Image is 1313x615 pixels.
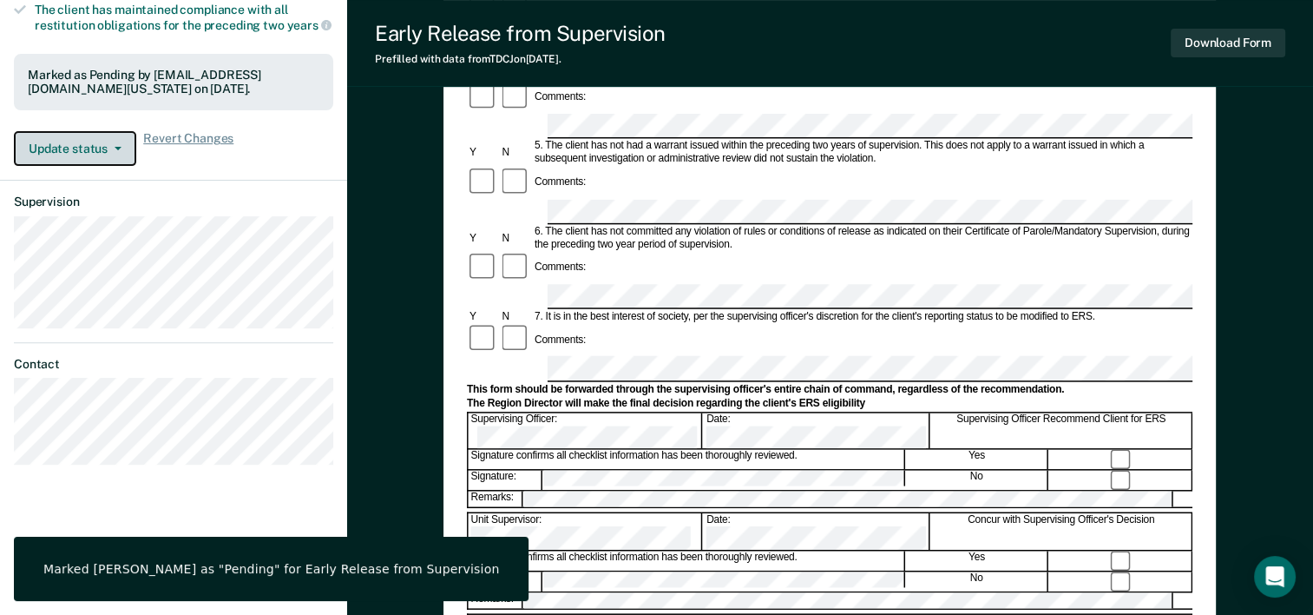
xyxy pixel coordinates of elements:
div: N [500,310,532,323]
div: No [906,471,1048,490]
div: Remarks: [469,492,524,507]
div: Comments: [532,91,588,104]
button: Update status [14,131,136,166]
div: N [500,232,532,245]
div: 5. The client has not had a warrant issued within the preceding two years of supervision. This do... [532,140,1192,166]
div: Signature confirms all checklist information has been thoroughly reviewed. [469,552,905,571]
div: Signature: [469,471,542,490]
div: Marked as Pending by [EMAIL_ADDRESS][DOMAIN_NAME][US_STATE] on [DATE]. [28,68,319,97]
div: Y [467,310,499,323]
span: Revert Changes [143,131,233,166]
div: Prefilled with data from TDCJ on [DATE] . [375,53,666,65]
div: Yes [906,450,1048,469]
div: The Region Director will make the final decision regarding the client's ERS eligibility [467,397,1192,410]
div: Open Intercom Messenger [1254,556,1296,598]
div: Yes [906,552,1048,571]
div: 7. It is in the best interest of society, per the supervising officer's discretion for the client... [532,310,1192,323]
div: Comments: [532,334,588,347]
div: Early Release from Supervision [375,21,666,46]
div: Y [467,147,499,160]
span: years [287,18,332,32]
div: Date: [704,513,929,550]
dt: Contact [14,357,333,372]
div: Date: [704,413,929,449]
div: 6. The client has not committed any violation of rules or conditions of release as indicated on t... [532,225,1192,251]
dt: Supervision [14,195,333,209]
div: Y [467,232,499,245]
div: This form should be forwarded through the supervising officer's entire chain of command, regardle... [467,383,1192,396]
div: Comments: [532,176,588,189]
div: Signature confirms all checklist information has been thoroughly reviewed. [469,450,905,469]
div: Marked [PERSON_NAME] as "Pending" for Early Release from Supervision [43,561,499,577]
div: Unit Supervisor: [469,513,703,550]
div: Concur with Supervising Officer's Decision [931,513,1192,550]
div: Supervising Officer Recommend Client for ERS [931,413,1192,449]
div: The client has maintained compliance with all restitution obligations for the preceding two [35,3,333,32]
div: N [500,147,532,160]
div: No [906,572,1048,592]
button: Download Form [1171,29,1285,57]
div: Comments: [532,261,588,274]
div: Supervising Officer: [469,413,703,449]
